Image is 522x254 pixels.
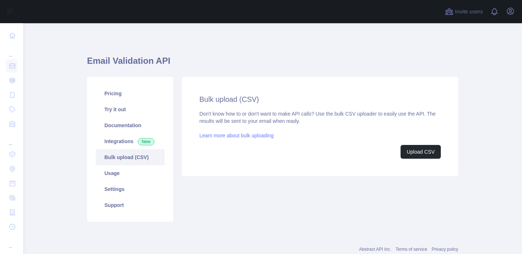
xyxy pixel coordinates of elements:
a: Integrations New [96,133,165,149]
div: ... [6,43,17,58]
div: Don't know how to or don't want to make API calls? Use the bulk CSV uploader to easily use the AP... [199,110,441,159]
a: Terms of service [395,247,427,252]
a: Support [96,197,165,213]
div: ... [6,235,17,249]
a: Try it out [96,101,165,117]
span: Invite users [455,8,483,16]
span: New [138,138,154,145]
button: Upload CSV [401,145,441,159]
h1: Email Validation API [87,55,458,72]
button: Invite users [443,6,484,17]
a: Usage [96,165,165,181]
a: Pricing [96,86,165,101]
a: Learn more about bulk uploading [199,133,274,138]
div: ... [6,132,17,146]
a: Privacy policy [432,247,458,252]
a: Documentation [96,117,165,133]
a: Bulk upload (CSV) [96,149,165,165]
a: Abstract API Inc. [359,247,391,252]
a: Settings [96,181,165,197]
h2: Bulk upload (CSV) [199,94,441,104]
